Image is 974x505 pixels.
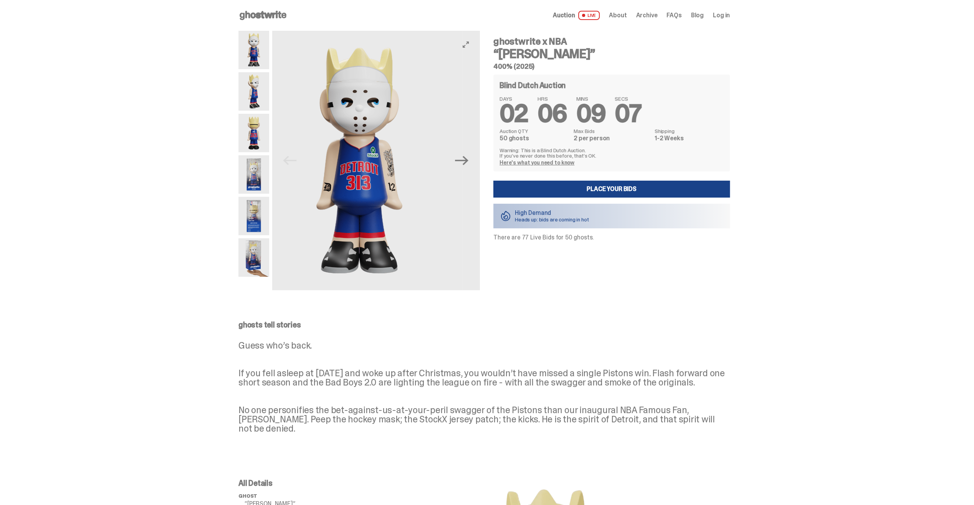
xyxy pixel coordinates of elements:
[238,493,257,499] span: ghost
[636,12,657,18] a: Archive
[238,341,730,433] p: Guess who’s back. If you fell asleep at [DATE] and woke up after Christmas, you wouldn’t have mis...
[574,135,650,141] dd: 2 per person
[655,135,724,141] dd: 1-2 Weeks
[499,148,724,158] p: Warning: This is a Blind Dutch Auction. If you’ve never done this before, that’s OK.
[238,155,269,194] img: Eminem_NBA_400_12.png
[578,11,600,20] span: LIVE
[453,152,470,169] button: Next
[238,114,269,152] img: Copy%20of%20Eminem_NBA_400_6.png
[499,159,574,166] a: Here's what you need to know
[574,128,650,134] dt: Max Bids
[238,72,269,111] img: Copy%20of%20Eminem_NBA_400_3.png
[576,98,606,130] span: 09
[499,128,569,134] dt: Auction QTY
[499,98,528,130] span: 02
[553,12,575,18] span: Auction
[576,96,606,101] span: MINS
[515,217,589,222] p: Heads up: bids are coming in hot
[493,181,730,198] a: Place your Bids
[537,98,567,130] span: 06
[499,81,566,89] h4: Blind Dutch Auction
[499,96,528,101] span: DAYS
[609,12,627,18] a: About
[691,12,704,18] a: Blog
[493,37,730,46] h4: ghostwrite x NBA
[238,321,730,329] p: ghosts tell stories
[499,135,569,141] dd: 50 ghosts
[238,238,269,277] img: eminem%20scale.png
[463,31,670,290] img: Copy%20of%20Eminem_NBA_400_3.png
[515,210,589,216] p: High Demand
[256,31,463,290] img: Copy%20of%20Eminem_NBA_400_1.png
[493,63,730,70] h5: 400% (2025)
[238,31,269,69] img: Copy%20of%20Eminem_NBA_400_1.png
[238,479,361,487] p: All Details
[713,12,730,18] a: Log in
[615,96,641,101] span: SECS
[615,98,641,130] span: 07
[238,197,269,235] img: Eminem_NBA_400_13.png
[655,128,724,134] dt: Shipping
[553,11,600,20] a: Auction LIVE
[493,48,730,60] h3: “[PERSON_NAME]”
[666,12,681,18] a: FAQs
[461,40,470,49] button: View full-screen
[537,96,567,101] span: HRS
[493,234,730,241] p: There are 77 Live Bids for 50 ghosts.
